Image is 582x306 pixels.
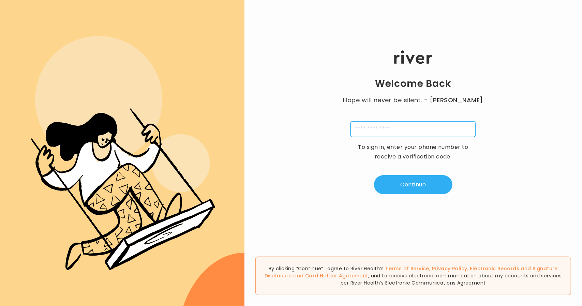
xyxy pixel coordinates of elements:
[341,272,562,286] span: , and to receive electronic communication about my accounts and services per River Health’s Elect...
[337,95,490,105] p: Hope will never be silent.
[375,78,451,90] h1: Welcome Back
[385,265,429,272] a: Terms of Service
[432,265,467,272] a: Privacy Policy
[424,95,483,105] span: - [PERSON_NAME]
[374,175,452,194] button: Continue
[255,257,571,295] div: By clicking “Continue” I agree to River Health’s
[305,272,368,279] a: Card Holder Agreement
[265,265,558,279] a: Electronic Records and Signature Disclosure
[265,265,558,279] span: , , and
[354,142,473,162] p: To sign in, enter your phone number to receive a verification code.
